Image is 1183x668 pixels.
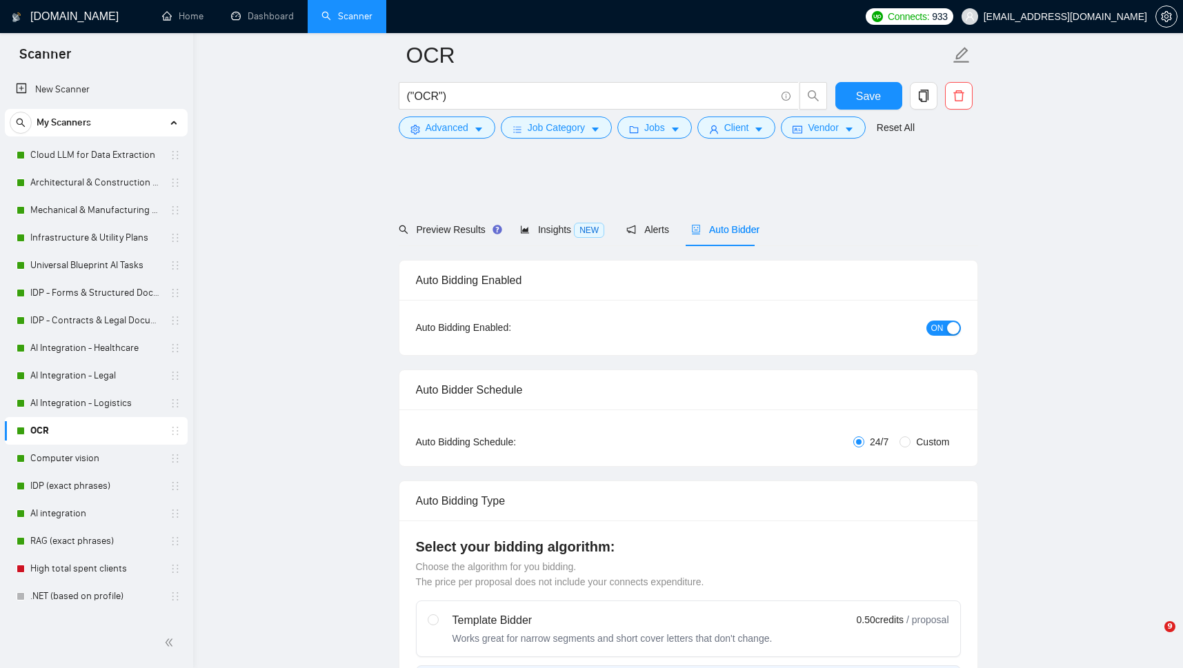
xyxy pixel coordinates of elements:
a: High total spent clients [30,555,161,583]
span: holder [170,591,181,602]
span: search [399,225,408,234]
span: holder [170,536,181,547]
span: holder [170,205,181,216]
span: user [709,124,719,134]
span: delete [946,90,972,102]
span: user [965,12,975,21]
a: AI Integration - Legal [30,362,161,389]
img: upwork-logo.png [872,11,883,22]
a: homeHome [162,10,203,22]
a: AI Integration - Logistics [30,389,161,417]
span: bars [513,124,522,134]
span: holder [170,480,181,492]
a: Architectural & Construction Blueprints [30,169,161,196]
span: holder [170,260,181,271]
div: Auto Bidding Enabled [416,261,961,300]
span: Client [724,120,749,135]
button: folderJobscaret-down [617,117,692,139]
input: Scanner name... [406,38,950,72]
span: caret-down [754,124,764,134]
span: holder [170,287,181,298]
span: / proposal [906,613,948,627]
span: robot [691,225,701,234]
span: My Scanners [37,109,91,136]
span: holder [170,398,181,409]
span: setting [1156,11,1177,22]
a: Universal Blueprint AI Tasks [30,252,161,279]
span: Advanced [426,120,468,135]
span: 9 [1164,621,1175,632]
span: info-circle [782,92,791,101]
a: Infrastructure & Utility Plans [30,224,161,252]
span: 0.50 credits [857,612,904,627]
span: holder [170,563,181,574]
span: setting [410,124,420,134]
span: holder [170,150,181,161]
span: caret-down [590,124,600,134]
span: 933 [932,9,947,24]
span: holder [170,453,181,464]
span: double-left [164,636,178,649]
li: My Scanners [5,109,188,610]
span: Jobs [644,120,665,135]
button: userClientcaret-down [697,117,776,139]
a: Cloud LLM for Data Extraction [30,141,161,169]
a: Computer vision [30,445,161,472]
a: IDP (exact phrases) [30,472,161,500]
a: IDP - Forms & Structured Documents [30,279,161,307]
h4: Select your bidding algorithm: [416,537,961,556]
button: settingAdvancedcaret-down [399,117,495,139]
span: Alerts [626,224,669,235]
li: New Scanner [5,76,188,103]
button: delete [945,82,973,110]
span: NEW [574,223,604,238]
span: copy [911,90,937,102]
span: search [10,118,31,128]
button: barsJob Categorycaret-down [501,117,612,139]
span: folder [629,124,639,134]
a: .NET (based on profile) [30,583,161,610]
span: holder [170,370,181,381]
span: Insights [520,224,604,235]
input: Search Freelance Jobs... [407,88,775,105]
a: dashboardDashboard [231,10,294,22]
span: holder [170,508,181,519]
a: OCR [30,417,161,445]
iframe: Intercom live chat [1136,621,1169,654]
button: copy [910,82,937,110]
span: caret-down [670,124,680,134]
div: Auto Bidding Type [416,481,961,520]
div: Auto Bidder Schedule [416,370,961,409]
span: Vendor [808,120,838,135]
span: Save [856,88,881,105]
div: Auto Bidding Schedule: [416,434,597,449]
span: caret-down [474,124,484,134]
span: Choose the algorithm for you bidding. The price per proposal does not include your connects expen... [416,561,704,587]
a: RAG (exact phrases) [30,527,161,555]
a: searchScanner [321,10,372,22]
a: IDP - Contracts & Legal Documents [30,307,161,334]
span: Preview Results [399,224,498,235]
button: Save [835,82,902,110]
button: search [10,112,32,134]
span: holder [170,315,181,326]
button: setting [1155,6,1177,28]
span: holder [170,425,181,436]
span: holder [170,177,181,188]
a: Mechanical & Manufacturing Blueprints [30,196,161,224]
img: logo [12,6,21,28]
span: notification [626,225,636,234]
span: search [800,90,826,102]
span: area-chart [520,225,530,234]
span: holder [170,343,181,354]
span: idcard [793,124,802,134]
span: 24/7 [864,434,894,449]
div: Template Bidder [453,612,773,629]
button: search [799,82,827,110]
span: Job Category [528,120,585,135]
span: caret-down [844,124,854,134]
div: Tooltip anchor [491,223,504,236]
span: Connects: [888,9,929,24]
a: AI Integration - Healthcare [30,334,161,362]
a: Reset All [877,120,915,135]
